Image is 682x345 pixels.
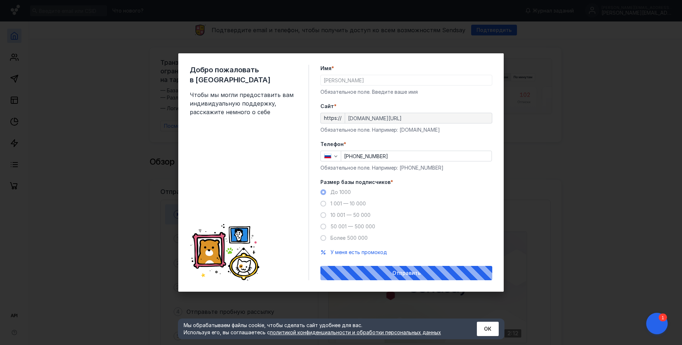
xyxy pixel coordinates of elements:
div: 1 [16,4,24,12]
span: Телефон [320,141,344,148]
button: ОК [477,322,499,336]
span: У меня есть промокод [330,249,387,255]
div: Мы обрабатываем файлы cookie, чтобы сделать сайт удобнее для вас. Используя его, вы соглашаетесь c [184,322,459,336]
div: Обязательное поле. Введите ваше имя [320,88,492,96]
span: Размер базы подписчиков [320,179,391,186]
span: Имя [320,65,332,72]
span: Добро пожаловать в [GEOGRAPHIC_DATA] [190,65,297,85]
span: Cайт [320,103,334,110]
a: политикой конфиденциальности и обработки персональных данных [270,329,441,335]
button: У меня есть промокод [330,249,387,256]
div: Обязательное поле. Например: [PHONE_NUMBER] [320,164,492,171]
span: Чтобы мы могли предоставить вам индивидуальную поддержку, расскажите немного о себе [190,91,297,116]
div: Обязательное поле. Например: [DOMAIN_NAME] [320,126,492,133]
